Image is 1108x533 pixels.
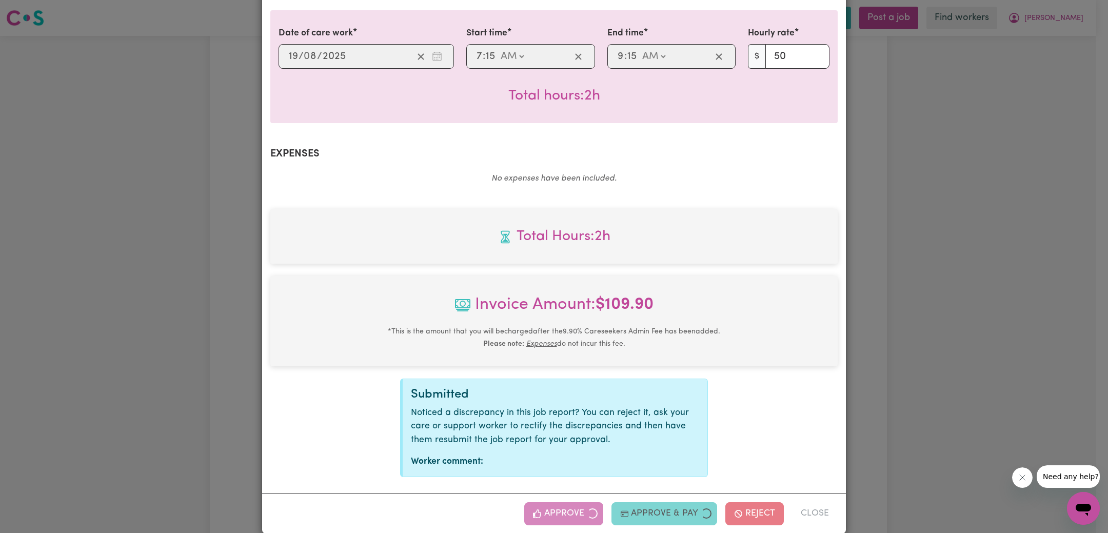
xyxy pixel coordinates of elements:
[299,51,304,62] span: /
[1012,467,1033,488] iframe: Close message
[491,174,617,183] em: No expenses have been included.
[288,49,299,64] input: --
[411,406,699,447] p: Noticed a discrepancy in this job report? You can reject it, ask your care or support worker to r...
[617,49,624,64] input: --
[279,226,829,247] span: Total hours worked: 2 hours
[279,292,829,325] span: Invoice Amount:
[270,148,838,160] h2: Expenses
[317,51,322,62] span: /
[748,44,766,69] span: $
[413,49,429,64] button: Clear date
[476,49,483,64] input: --
[388,328,720,348] small: This is the amount that you will be charged after the 9.90 % Careseekers Admin Fee has been added...
[466,27,507,40] label: Start time
[485,49,496,64] input: --
[429,49,445,64] button: Enter the date of care work
[627,49,637,64] input: --
[1037,465,1100,488] iframe: Message from company
[607,27,644,40] label: End time
[748,27,795,40] label: Hourly rate
[304,51,310,62] span: 0
[483,51,485,62] span: :
[483,340,524,348] b: Please note:
[624,51,627,62] span: :
[279,27,353,40] label: Date of care work
[322,49,346,64] input: ----
[526,340,557,348] u: Expenses
[596,297,654,313] b: $ 109.90
[304,49,317,64] input: --
[1067,492,1100,525] iframe: Button to launch messaging window
[411,388,469,401] span: Submitted
[508,89,600,103] span: Total hours worked: 2 hours
[411,457,483,466] strong: Worker comment:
